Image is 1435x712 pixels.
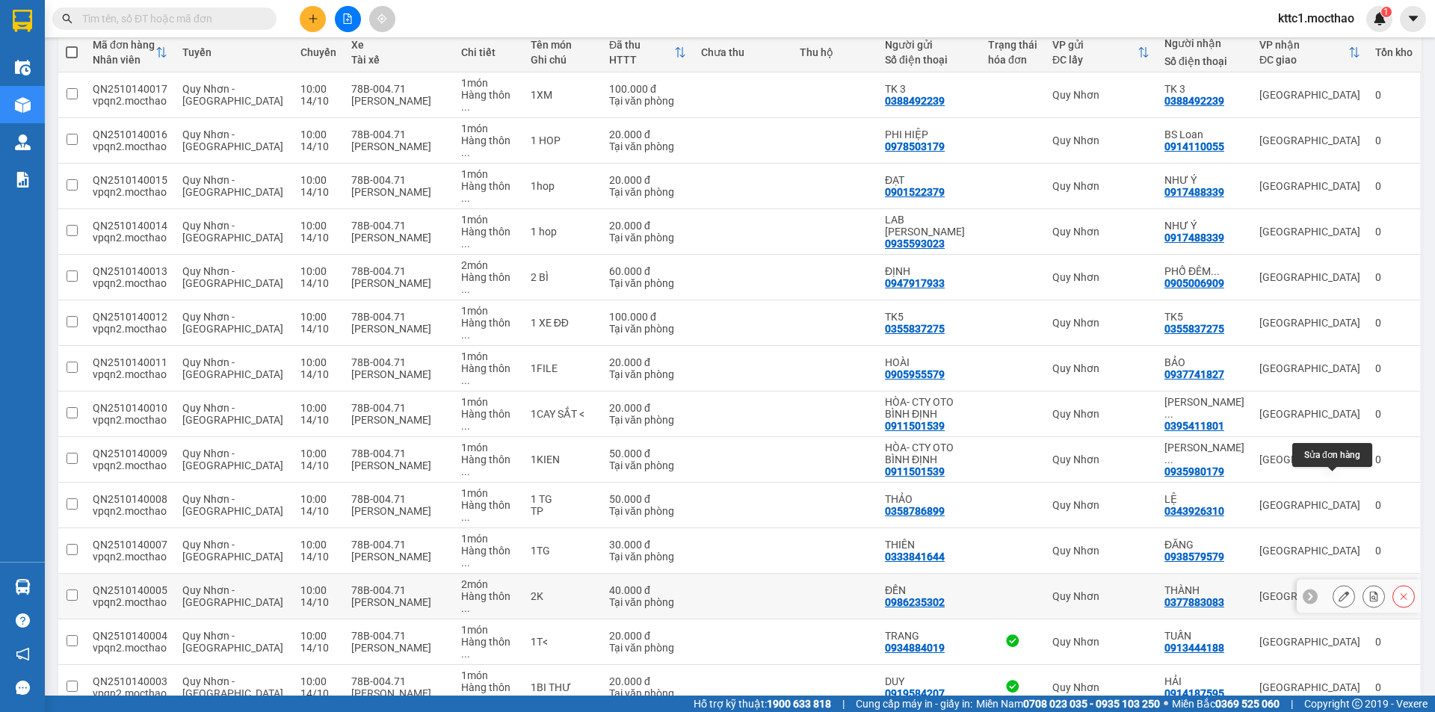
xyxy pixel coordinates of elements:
div: Tại văn phòng [609,368,686,380]
img: warehouse-icon [15,97,31,113]
div: Tại văn phòng [609,95,686,107]
div: 2K [531,590,594,602]
span: ... [461,420,470,432]
span: Quy Nhơn - [GEOGRAPHIC_DATA] [182,174,283,198]
div: 20.000 đ [609,174,686,186]
div: 1FILE [531,362,594,374]
div: 1 món [461,396,515,408]
div: vpqn2.mocthao [93,551,167,563]
div: 78B-004.71 [351,311,446,323]
div: Hàng thông thường [461,271,515,295]
div: 1 món [461,168,515,180]
div: 10:00 [300,493,336,505]
button: file-add [335,6,361,32]
span: plus [308,13,318,24]
div: 10:00 [300,83,336,95]
div: ĐẾN [885,584,973,596]
div: 10:00 [300,129,336,140]
div: 1 XE ĐĐ [531,317,594,329]
div: [PERSON_NAME] [351,505,446,517]
span: Quy Nhơn - [GEOGRAPHIC_DATA] [182,356,283,380]
div: 14/10 [300,368,336,380]
div: 14/10 [300,232,336,244]
div: 14/10 [300,414,336,426]
div: Quy Nhơn [1052,180,1149,192]
div: QN2510140017 [93,83,167,95]
div: Hàng thông thường [461,317,515,341]
div: 0 [1375,271,1413,283]
div: Quy Nhơn [1052,89,1149,101]
div: 78B-004.71 [351,448,446,459]
div: hóa đơn [988,54,1037,66]
div: 10:00 [300,356,336,368]
div: Chưa thu [701,46,785,58]
div: 0 [1375,89,1413,101]
div: Tại văn phòng [609,459,686,471]
div: Hàng thông thường [461,362,515,386]
div: 1 món [461,214,515,226]
div: 14/10 [300,277,336,289]
div: QN2510140004 [93,630,167,642]
div: Tại văn phòng [609,232,686,244]
div: [GEOGRAPHIC_DATA] [1259,134,1360,146]
div: Tại văn phòng [609,414,686,426]
div: [GEOGRAPHIC_DATA] [1259,362,1360,374]
div: HÒA- CTY OTO BÌNH ĐỊNH [885,442,973,465]
div: 0901522379 [885,186,945,198]
div: LÊ HẢI ĐĂNG CTY TNHH CÔNG NGHIỆP Ô TÔ BÌNH ĐỊNH [1164,396,1244,420]
div: TK5 [1164,311,1244,323]
div: 14/10 [300,95,336,107]
div: 20.000 đ [609,129,686,140]
div: 78B-004.71 [351,356,446,368]
div: 1 món [461,624,515,636]
div: Người nhận [1164,37,1244,49]
div: ĐC lấy [1052,54,1138,66]
div: 0343926310 [1164,505,1224,517]
div: LỆ [1164,493,1244,505]
div: BẢO [1164,356,1244,368]
div: [PERSON_NAME] [351,232,446,244]
span: ... [1164,408,1173,420]
div: 1CAY SẮT < [531,408,594,420]
div: [GEOGRAPHIC_DATA] [1259,226,1360,238]
span: aim [377,13,387,24]
div: vpqn2.mocthao [93,95,167,107]
div: QN2510140009 [93,448,167,459]
div: Chuyến [300,46,336,58]
div: [GEOGRAPHIC_DATA] [1259,590,1360,602]
div: Quy Nhơn [1052,226,1149,238]
div: QN2510140015 [93,174,167,186]
span: ... [461,192,470,204]
div: Quy Nhơn [1052,453,1149,465]
div: 1XM [531,89,594,101]
div: vpqn2.mocthao [93,232,167,244]
div: Quy Nhơn [1052,590,1149,602]
div: QN2510140012 [93,311,167,323]
div: vpqn2.mocthao [93,277,167,289]
div: QN2510140013 [93,265,167,277]
div: 78B-004.71 [351,220,446,232]
div: Nhân viên [93,54,155,66]
div: 0 [1375,317,1413,329]
div: [PERSON_NAME] [351,277,446,289]
div: 0917488339 [1164,232,1224,244]
div: QN2510140008 [93,493,167,505]
div: PHỐ ĐÊM VƯỜN [1164,265,1244,277]
div: 1hop [531,180,594,192]
div: 78B-004.71 [351,402,446,414]
div: Hàng thông thường [461,453,515,477]
div: [GEOGRAPHIC_DATA] [1259,499,1360,511]
div: 0 [1375,362,1413,374]
div: [GEOGRAPHIC_DATA] [1259,180,1360,192]
div: 20.000 đ [609,402,686,414]
span: ... [461,557,470,569]
div: 0947917933 [885,277,945,289]
div: Người gửi [885,39,973,51]
span: ... [461,374,470,386]
div: 2 BÌ [531,271,594,283]
span: ... [1164,453,1173,465]
div: Chi tiết [461,46,515,58]
div: Quy Nhơn [1052,408,1149,420]
div: Hàng thông thường [461,226,515,250]
th: Toggle SortBy [602,33,694,72]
